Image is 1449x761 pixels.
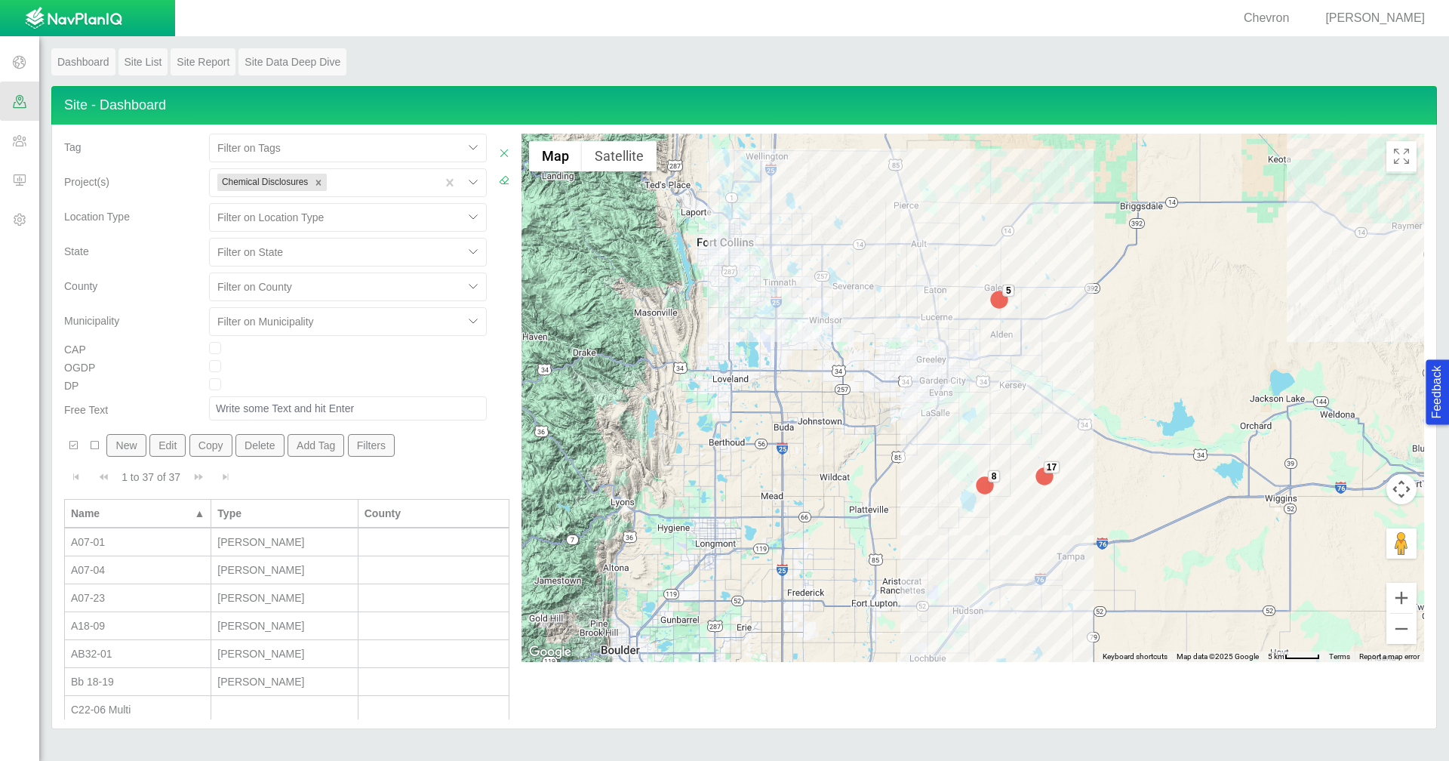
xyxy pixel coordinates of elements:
div: Bb 18-19 [71,674,205,689]
div: A07-23 [71,590,205,605]
div: [PERSON_NAME] [217,590,351,605]
div: 5 [1002,285,1014,297]
td: A07-01 [65,528,211,556]
td: A07-23 [65,584,211,612]
button: Filters [348,434,395,457]
div: A18-09 [71,618,205,633]
span: State [64,245,89,257]
button: Copy [189,434,232,457]
a: Site Data Deep Dive [238,48,346,75]
a: Open this area in Google Maps (opens a new window) [525,642,575,662]
td: Wells [211,668,358,696]
div: A07-01 [71,535,205,550]
button: Feedback [1426,359,1449,424]
span: CAP [64,344,86,356]
div: County [365,506,503,521]
th: Type [211,499,358,528]
img: UrbanGroupSolutionsTheme$USG_Images$logo.png [25,7,122,31]
button: Add Tag [288,434,345,457]
div: [PERSON_NAME] [217,562,351,578]
div: Remove Chemical Disclosures [310,174,327,191]
img: Google [525,642,575,662]
td: Wells [211,640,358,668]
button: Map Scale: 5 km per 43 pixels [1263,652,1324,662]
td: Wells [211,612,358,640]
div: 17 [1044,461,1060,473]
div: Chemical Disclosures [217,174,310,191]
button: New [106,434,146,457]
td: Wells [211,556,358,584]
span: DP [64,380,78,392]
button: Edit [149,434,186,457]
span: Tag [64,141,82,153]
div: Name [71,506,191,521]
span: Map data ©2025 Google [1177,652,1259,661]
div: [PERSON_NAME] [217,674,351,689]
a: Dashboard [51,48,115,75]
button: Delete [235,434,285,457]
th: Name [65,499,211,528]
a: Terms (opens in new tab) [1329,652,1350,661]
button: Toggle Fullscreen in browser window [1386,141,1417,171]
div: [PERSON_NAME] [1307,10,1431,27]
div: AB32-01 [71,646,205,661]
button: Drag Pegman onto the map to open Street View [1386,528,1417,559]
div: Pagination [64,463,509,491]
td: A18-09 [65,612,211,640]
span: [PERSON_NAME] [1325,11,1425,24]
div: 8 [988,470,1000,482]
button: Zoom in [1386,583,1417,613]
span: 5 km [1268,652,1284,661]
span: Free Text [64,404,108,416]
span: Chevron [1244,11,1289,24]
h4: Site - Dashboard [51,86,1437,125]
span: Location Type [64,211,130,223]
div: Type [217,506,351,521]
td: C22-06 Multi [65,696,211,724]
div: 1 to 37 of 37 [115,470,186,491]
td: Wells [211,584,358,612]
button: Zoom out [1386,614,1417,644]
span: Project(s) [64,176,109,188]
button: Show street map [529,141,582,171]
span: Municipality [64,315,119,327]
td: Wells [211,528,358,556]
button: Keyboard shortcuts [1103,652,1168,662]
a: Site List [118,48,168,75]
td: Bb 18-19 [65,668,211,696]
th: County [358,499,509,528]
td: A07-04 [65,556,211,584]
div: [PERSON_NAME] [217,618,351,633]
td: AB32-01 [65,640,211,668]
button: Show satellite imagery [582,141,657,171]
button: Map camera controls [1386,474,1417,504]
div: [PERSON_NAME] [217,535,351,550]
span: County [64,280,97,292]
span: OGDP [64,362,95,374]
div: C22-06 Multi [71,702,205,717]
div: [PERSON_NAME] [217,646,351,661]
input: Write some Text and hit Enter [209,396,487,421]
a: Close Filters [499,146,509,161]
span: ▲ [195,507,205,519]
a: Report a map error [1359,652,1420,661]
a: Clear Filters [499,173,509,188]
div: A07-04 [71,562,205,578]
a: Site Report [171,48,235,75]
